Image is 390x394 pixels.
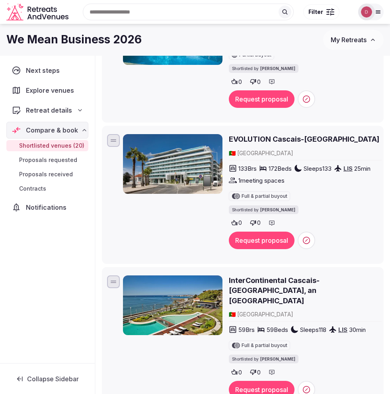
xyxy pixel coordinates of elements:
span: 0 [257,78,261,86]
div: Shortlisted by [229,205,298,214]
button: Request proposal [229,232,294,249]
button: Filter [303,4,339,20]
span: 172 Beds [269,164,292,173]
button: 🇵🇹 [229,149,236,157]
span: 🇵🇹 [229,311,236,318]
span: Explore venues [26,86,77,95]
a: Shortlisted venues (20) [6,140,88,151]
a: Explore venues [6,82,88,99]
span: 59 Brs [238,326,255,334]
span: Contracts [19,185,46,193]
span: 25 min [354,164,370,173]
a: Notifications [6,199,88,216]
span: Sleeps 118 [300,326,326,334]
img: InterContinental Cascais-Estoril, an IHG Hotel [123,275,222,335]
span: Shortlisted venues (20) [19,142,84,150]
span: 0 [238,369,242,376]
span: Filter [308,8,323,16]
button: My Retreats [323,30,384,50]
button: 0 [248,217,263,228]
span: Compare & book [26,125,78,135]
span: Proposals requested [19,156,77,164]
a: InterContinental Cascais-[GEOGRAPHIC_DATA], an [GEOGRAPHIC_DATA] [229,275,382,306]
a: Proposals requested [6,154,88,166]
span: [PERSON_NAME] [260,356,295,362]
span: 0 [238,78,242,86]
svg: Retreats and Venues company logo [6,3,70,21]
span: Full & partial buyout [242,343,287,348]
button: Request proposal [229,90,294,108]
a: LIS [343,165,353,172]
span: 30 min [349,326,366,334]
h1: We Mean Business 2026 [6,32,142,47]
img: Daniel Fule [361,6,372,18]
span: 0 [238,219,242,227]
button: 0 [248,367,263,378]
span: 59 Beds [267,326,288,334]
span: [GEOGRAPHIC_DATA] [237,149,293,157]
span: Collapse Sidebar [27,375,79,383]
span: [PERSON_NAME] [260,66,295,71]
div: Shortlisted by [229,64,298,73]
button: 0 [229,367,244,378]
span: [GEOGRAPHIC_DATA] [237,310,293,318]
span: 0 [257,369,261,376]
span: Proposals received [19,170,73,178]
span: Sleeps 133 [304,164,331,173]
a: Contracts [6,183,88,194]
a: Next steps [6,62,88,79]
span: Partial buyout [239,53,271,57]
span: 0 [257,219,261,227]
span: 1 meeting spaces [238,176,285,185]
button: Collapse Sidebar [6,370,88,388]
span: 🇵🇹 [229,150,236,156]
button: 0 [248,76,263,87]
a: EVOLUTION Cascais-[GEOGRAPHIC_DATA] [229,134,379,144]
a: Visit the homepage [6,3,70,21]
span: Retreat details [26,105,72,115]
span: Next steps [26,66,63,75]
span: [PERSON_NAME] [260,207,295,213]
a: LIS [338,326,347,334]
span: Notifications [26,203,70,212]
span: My Retreats [331,36,367,44]
div: Shortlisted by [229,355,298,363]
a: Proposals received [6,169,88,180]
button: 0 [229,217,244,228]
button: 0 [229,76,244,87]
img: EVOLUTION Cascais-Estoril [123,134,222,194]
span: 133 Brs [238,164,257,173]
span: Full & partial buyout [242,194,287,199]
button: 🇵🇹 [229,310,236,318]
